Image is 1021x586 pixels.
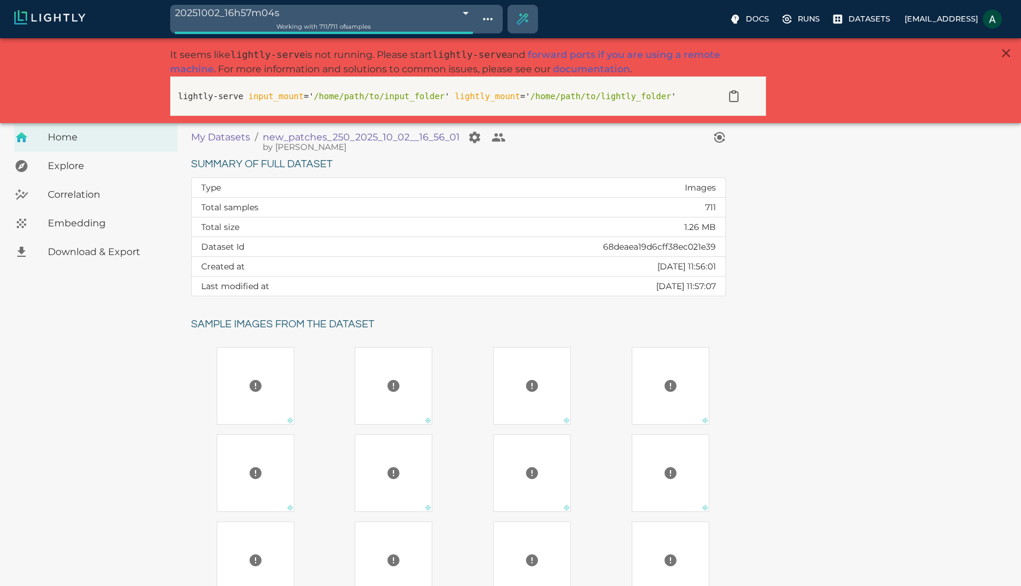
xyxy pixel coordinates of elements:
span: lightly-serve [230,49,305,60]
th: Total samples [192,198,404,217]
a: Download & Export [14,238,177,266]
p: lightly-serve =' ' =' ' [178,90,710,103]
span: /home/path/to/input_folder [314,91,445,101]
button: Preview cannot be loaded. Please ensure the datasource is configured correctly and that the refer... [520,548,544,572]
button: Manage your dataset [463,125,487,149]
img: Lightly [14,10,85,24]
p: Runs [798,13,820,24]
a: new_patches_250_2025_10_02__16_56_01 [263,130,460,145]
a: My Datasets [191,130,250,145]
a: Preview cannot be loaded. Please ensure the datasource is configured correctly and that the refer... [330,347,459,425]
td: 711 [404,198,725,217]
span: /home/path/to/lightly_folder [530,91,671,101]
img: Aryan Behmardi [983,10,1002,29]
nav: explore, analyze, sample, metadata, embedding, correlations label, download your dataset [14,123,177,266]
button: Preview cannot be loaded. Please ensure the datasource is configured correctly and that the refer... [382,374,405,398]
label: Runs [779,10,825,29]
button: Preview cannot be loaded. Please ensure the datasource is configured correctly and that the refer... [659,461,682,485]
h6: Sample images from the dataset [191,315,735,334]
button: Collaborate on your dataset [487,125,510,149]
span: lightly_mount [455,91,521,101]
a: Preview cannot be loaded. Please ensure the datasource is configured correctly and that the refer... [330,434,459,512]
td: 1.26 MB [404,217,725,237]
span: Explore [48,159,168,173]
button: Show tag tree [478,9,498,29]
a: Preview cannot be loaded. Please ensure the datasource is configured correctly and that the refer... [606,434,735,512]
span: lightly-serve [432,49,507,60]
a: Home [14,123,177,152]
span: Chip Ray (Teknoir) [263,141,346,153]
td: [DATE] 11:56:01 [404,257,725,277]
a: Preview cannot be loaded. Please ensure the datasource is configured correctly and that the refer... [191,347,320,425]
span: input_mount [248,91,304,101]
li: / [255,130,258,145]
label: Datasets [829,10,895,29]
p: [EMAIL_ADDRESS] [905,13,978,24]
span: Correlation [48,188,168,202]
a: Preview cannot be loaded. Please ensure the datasource is configured correctly and that the refer... [191,434,320,512]
p: It seems like is not running. Please start and . For more information and solutions to common iss... [170,48,766,76]
button: Preview cannot be loaded. Please ensure the datasource is configured correctly and that the refer... [382,461,405,485]
button: Preview cannot be loaded. Please ensure the datasource is configured correctly and that the refer... [244,548,267,572]
button: Preview cannot be loaded. Please ensure the datasource is configured correctly and that the refer... [244,461,267,485]
h6: Summary of full dataset [191,155,726,174]
span: Download & Export [48,245,168,259]
td: [DATE] 11:57:07 [404,277,725,296]
table: dataset summary [192,178,725,296]
div: Create selection [508,5,537,33]
td: 68deaea19d6cff38ec021e39 [404,237,725,257]
button: Preview cannot be loaded. Please ensure the datasource is configured correctly and that the refer... [520,374,544,398]
div: 20251002_16h57m04s [175,5,473,21]
a: Embedding [14,209,177,238]
th: Type [192,178,404,198]
th: Dataset Id [192,237,404,257]
th: Last modified at [192,277,404,296]
p: Docs [746,13,769,24]
label: Docs [727,10,774,29]
button: Preview cannot be loaded. Please ensure the datasource is configured correctly and that the refer... [520,461,544,485]
nav: breadcrumb [191,125,708,149]
label: [EMAIL_ADDRESS]Aryan Behmardi [900,6,1007,32]
a: Preview cannot be loaded. Please ensure the datasource is configured correctly and that the refer... [606,347,735,425]
button: Preview cannot be loaded. Please ensure the datasource is configured correctly and that the refer... [659,374,682,398]
th: Created at [192,257,404,277]
button: Preview cannot be loaded. Please ensure the datasource is configured correctly and that the refer... [659,548,682,572]
td: Images [404,178,725,198]
th: Total size [192,217,404,237]
button: Copy to clipboard [722,84,746,108]
a: Preview cannot be loaded. Please ensure the datasource is configured correctly and that the refer... [468,434,596,512]
button: Preview cannot be loaded. Please ensure the datasource is configured correctly and that the refer... [244,374,267,398]
span: Working with 711 / 711 of samples [276,23,371,30]
button: View worker run detail [708,125,731,149]
a: documentation [553,63,630,75]
a: Correlation [14,180,177,209]
span: Home [48,130,168,145]
a: Preview cannot be loaded. Please ensure the datasource is configured correctly and that the refer... [468,347,596,425]
a: Explore [14,152,177,180]
span: Embedding [48,216,168,231]
p: Datasets [848,13,890,24]
button: Preview cannot be loaded. Please ensure the datasource is configured correctly and that the refer... [382,548,405,572]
